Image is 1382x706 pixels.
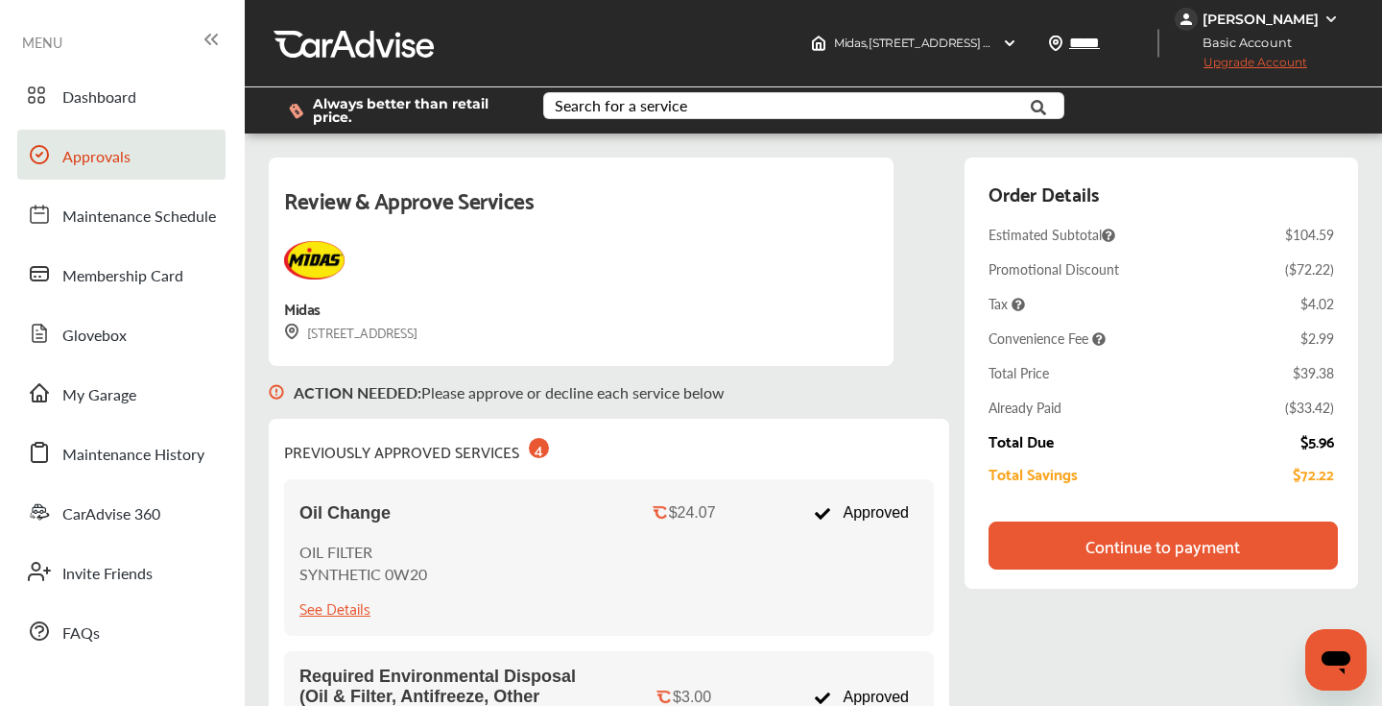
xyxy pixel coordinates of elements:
a: Glovebox [17,308,226,358]
span: Approvals [62,145,131,170]
img: location_vector.a44bc228.svg [1048,36,1063,51]
b: ACTION NEEDED : [294,381,421,403]
img: jVpblrzwTbfkPYzPPzSLxeg0AAAAASUVORK5CYII= [1175,8,1198,31]
div: $39.38 [1293,363,1334,382]
div: Continue to payment [1085,536,1240,555]
div: Order Details [989,177,1099,209]
div: PREVIOUSLY APPROVED SERVICES [284,434,549,464]
p: OIL FILTER [299,541,427,563]
a: Membership Card [17,249,226,299]
span: Membership Card [62,264,183,289]
div: Search for a service [555,98,687,113]
span: FAQs [62,621,100,646]
img: header-down-arrow.9dd2ce7d.svg [1002,36,1017,51]
span: Tax [989,294,1025,313]
a: CarAdvise 360 [17,487,226,537]
div: Review & Approve Services [284,181,878,241]
div: Total Savings [989,465,1078,482]
p: Please approve or decline each service below [294,381,725,403]
div: $3.00 [673,689,711,706]
span: Maintenance History [62,443,204,468]
div: Already Paid [989,398,1061,417]
span: MENU [22,35,62,50]
img: svg+xml;base64,PHN2ZyB3aWR0aD0iMTYiIGhlaWdodD0iMTciIHZpZXdCb3g9IjAgMCAxNiAxNyIgZmlsbD0ibm9uZSIgeG... [284,324,299,340]
span: Invite Friends [62,562,153,587]
a: Approvals [17,130,226,180]
img: svg+xml;base64,PHN2ZyB3aWR0aD0iMTYiIGhlaWdodD0iMTciIHZpZXdCb3g9IjAgMCAxNiAxNyIgZmlsbD0ibm9uZSIgeG... [269,366,284,419]
span: Always better than retail price. [313,97,512,124]
div: Midas [284,295,321,321]
img: Midas+Logo_RGB.png [284,241,345,280]
div: [STREET_ADDRESS] [284,321,417,343]
img: WGsFRI8htEPBVLJbROoPRyZpYNWhNONpIPPETTm6eUC0GeLEiAAAAAElFTkSuQmCC [1323,12,1339,27]
div: ( $33.42 ) [1285,398,1334,417]
img: header-divider.bc55588e.svg [1157,29,1159,58]
span: Convenience Fee [989,329,1106,348]
img: header-home-logo.8d720a4f.svg [811,36,826,51]
a: Maintenance History [17,427,226,477]
span: Midas , [STREET_ADDRESS] Orlando , FL 32837 [834,36,1080,50]
div: Total Price [989,363,1049,382]
span: Dashboard [62,85,136,110]
span: Glovebox [62,324,127,349]
span: My Garage [62,383,136,408]
div: $104.59 [1285,225,1334,244]
p: SYNTHETIC 0W20 [299,563,427,585]
iframe: Button to launch messaging window [1305,629,1367,691]
div: ( $72.22 ) [1285,259,1334,279]
a: Dashboard [17,70,226,120]
div: $4.02 [1300,294,1334,313]
span: Upgrade Account [1175,55,1307,79]
div: $5.96 [1300,432,1334,450]
a: Maintenance Schedule [17,189,226,239]
div: $72.22 [1293,465,1334,482]
div: Approved [804,495,918,531]
a: My Garage [17,368,226,418]
div: $24.07 [669,504,716,522]
span: CarAdvise 360 [62,502,160,527]
div: $2.99 [1300,329,1334,348]
div: Total Due [989,432,1054,450]
div: [PERSON_NAME] [1203,11,1319,28]
div: Promotional Discount [989,259,1119,279]
span: Maintenance Schedule [62,205,216,230]
span: Estimated Subtotal [989,225,1115,244]
a: FAQs [17,606,226,656]
span: Oil Change [299,503,391,523]
span: Basic Account [1177,33,1306,53]
img: dollor_label_vector.a70140d1.svg [289,103,303,119]
div: See Details [299,595,370,621]
a: Invite Friends [17,547,226,596]
div: 4 [529,438,549,458]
